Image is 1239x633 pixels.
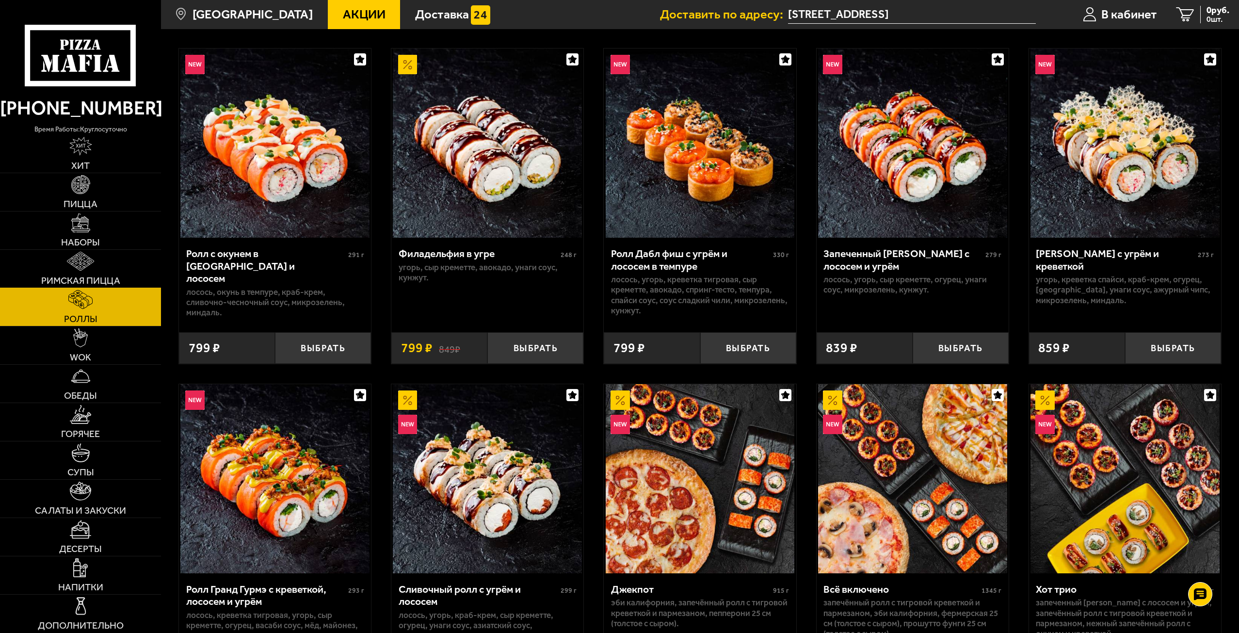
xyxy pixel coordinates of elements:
p: Эби Калифорния, Запечённый ролл с тигровой креветкой и пармезаном, Пепперони 25 см (толстое с сыр... [611,598,789,629]
span: 273 г [1198,251,1214,259]
button: Выбрать [1125,332,1221,364]
button: Выбрать [275,332,371,364]
img: Новинка [398,415,418,434]
a: АкционныйНовинкаДжекпот [604,384,796,573]
span: 291 г [348,251,364,259]
span: 799 ₽ [189,341,220,355]
button: Выбрать [487,332,583,364]
div: Хот трио [1036,583,1195,596]
span: 915 г [773,586,789,595]
img: Акционный [398,55,418,74]
img: Новинка [1035,55,1055,74]
span: Обеды [64,391,97,401]
div: Ролл Гранд Гурмэ с креветкой, лососем и угрём [186,583,346,608]
div: Ролл с окунем в [GEOGRAPHIC_DATA] и лососем [186,247,346,285]
img: Ролл Дабл фиш с угрём и лососем в темпуре [606,49,795,238]
img: 15daf4d41897b9f0e9f617042186c801.svg [471,5,490,25]
img: Сливочный ролл с угрём и лососем [393,384,582,573]
span: Наборы [61,238,100,247]
span: 859 ₽ [1038,341,1070,355]
p: лосось, угорь, креветка тигровая, Сыр креметте, авокадо, спринг-тесто, темпура, спайси соус, соус... [611,275,789,316]
img: Новинка [1035,415,1055,434]
span: 839 ₽ [826,341,857,355]
span: Роллы [64,314,97,324]
img: Акционный [398,390,418,410]
span: Доставка [415,8,469,21]
span: Акции [343,8,386,21]
span: 299 г [561,586,577,595]
img: Новинка [185,55,205,74]
span: Горячее [61,429,100,439]
span: 248 г [561,251,577,259]
img: Новинка [611,415,630,434]
span: Салаты и закуски [35,506,126,516]
button: Выбрать [700,332,796,364]
img: Акционный [1035,390,1055,410]
span: В кабинет [1101,8,1157,21]
a: НовинкаРолл Дабл фиш с угрём и лососем в темпуре [604,49,796,238]
span: 0 руб. [1207,6,1229,15]
span: WOK [70,353,91,362]
a: НовинкаРолл Гранд Гурмэ с креветкой, лососем и угрём [179,384,371,573]
button: Выбрать [913,332,1009,364]
span: Доставить по адресу: [660,8,788,21]
span: Десерты [59,544,102,554]
span: 330 г [773,251,789,259]
img: Ролл с окунем в темпуре и лососем [180,49,370,238]
img: Ролл Гранд Гурмэ с креветкой, лососем и угрём [180,384,370,573]
img: Акционный [611,390,630,410]
img: Новинка [185,390,205,410]
div: Запеченный [PERSON_NAME] с лососем и угрём [823,247,983,272]
img: Новинка [823,55,842,74]
img: Акционный [823,390,842,410]
img: Филадельфия в угре [393,49,582,238]
span: 0 шт. [1207,16,1229,23]
p: лосось, окунь в темпуре, краб-крем, сливочно-чесночный соус, микрозелень, миндаль. [186,287,364,318]
img: Новинка [611,55,630,74]
div: Филадельфия в угре [399,247,558,260]
div: Ролл Дабл фиш с угрём и лососем в темпуре [611,247,771,272]
span: 799 ₽ [613,341,645,355]
span: 799 ₽ [401,341,433,355]
input: Ваш адрес доставки [788,6,1036,24]
span: Хит [71,161,90,171]
span: Дополнительно [38,621,124,631]
a: НовинкаРолл Калипсо с угрём и креветкой [1029,49,1221,238]
a: НовинкаРолл с окунем в темпуре и лососем [179,49,371,238]
span: [GEOGRAPHIC_DATA] [193,8,313,21]
s: 849 ₽ [439,341,460,355]
p: угорь, Сыр креметте, авокадо, унаги соус, кунжут. [399,262,577,283]
img: Новинка [823,415,842,434]
div: Всё включено [823,583,979,596]
span: Супы [67,468,94,477]
p: угорь, креветка спайси, краб-крем, огурец, [GEOGRAPHIC_DATA], унаги соус, ажурный чипс, микрозеле... [1036,275,1214,306]
a: АкционныйНовинкаВсё включено [817,384,1009,573]
span: Напитки [58,583,103,592]
a: АкционныйФиладельфия в угре [391,49,583,238]
a: АкционныйНовинкаСливочный ролл с угрём и лососем [391,384,583,573]
span: 279 г [985,251,1001,259]
img: Ролл Калипсо с угрём и креветкой [1030,49,1220,238]
div: Сливочный ролл с угрём и лососем [399,583,558,608]
img: Всё включено [818,384,1007,573]
img: Джекпот [606,384,795,573]
a: НовинкаЗапеченный ролл Гурмэ с лососем и угрём [817,49,1009,238]
span: 1345 г [982,586,1001,595]
div: [PERSON_NAME] с угрём и креветкой [1036,247,1195,272]
span: Римская пицца [41,276,120,286]
img: Запеченный ролл Гурмэ с лососем и угрём [818,49,1007,238]
img: Хот трио [1030,384,1220,573]
div: Джекпот [611,583,771,596]
a: АкционныйНовинкаХот трио [1029,384,1221,573]
p: лосось, угорь, Сыр креметте, огурец, унаги соус, микрозелень, кунжут. [823,275,1001,295]
span: Пицца [64,199,97,209]
span: 293 г [348,586,364,595]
